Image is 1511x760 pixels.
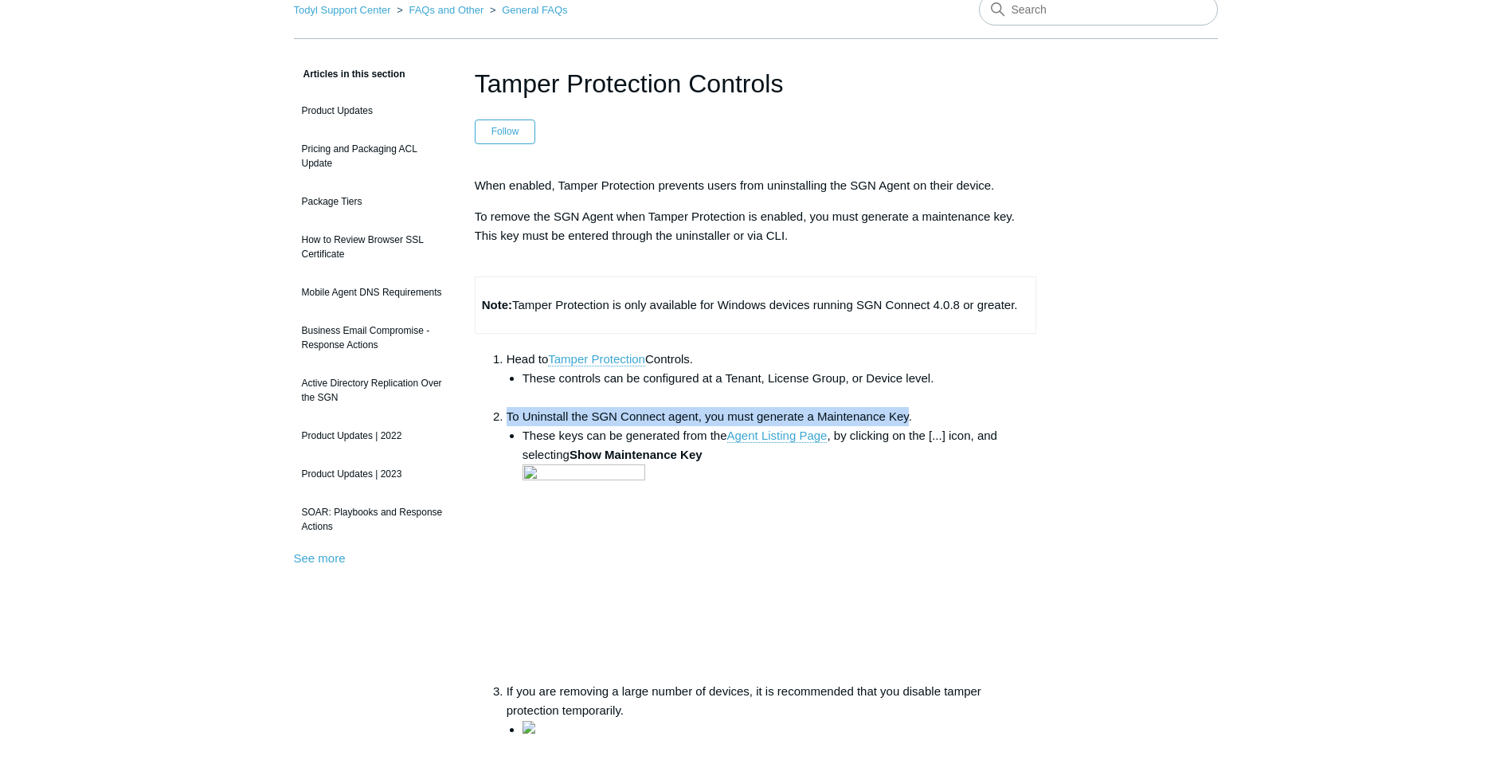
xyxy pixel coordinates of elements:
a: Tamper Protection [548,352,645,366]
a: Product Updates | 2022 [294,421,451,451]
a: See more [294,551,346,565]
a: How to Review Browser SSL Certificate [294,225,451,269]
button: Follow Article [475,119,536,143]
a: SOAR: Playbooks and Response Actions [294,497,451,542]
p: When enabled, Tamper Protection prevents users from uninstalling the SGN Agent on their device. [475,176,1037,195]
strong: Note: [482,298,512,311]
a: Product Updates [294,96,451,126]
p: To remove the SGN Agent when Tamper Protection is enabled, you must generate a maintenance key. T... [475,207,1037,264]
li: General FAQs [487,4,568,16]
li: These keys can be generated from the , by clicking on the [...] icon, and selecting [523,426,1037,682]
img: 21696298566163 [523,721,535,734]
a: Active Directory Replication Over the SGN [294,368,451,413]
a: Package Tiers [294,186,451,217]
p: Tamper Protection is only available for Windows devices running SGN Connect 4.0.8 or greater. [482,296,1030,315]
a: FAQs and Other [409,4,483,16]
li: If you are removing a large number of devices, it is recommended that you disable tamper protecti... [507,682,1037,739]
img: 21433954128531 [523,464,645,682]
a: Todyl Support Center [294,4,391,16]
a: Business Email Compromise - Response Actions [294,315,451,360]
a: Agent Listing Page [727,429,828,443]
a: Mobile Agent DNS Requirements [294,277,451,308]
span: Articles in this section [294,69,405,80]
a: General FAQs [502,4,567,16]
h1: Tamper Protection Controls [475,65,1037,103]
a: Product Updates | 2023 [294,459,451,489]
li: These controls can be configured at a Tenant, License Group, or Device level. [523,369,1037,407]
strong: Show Maintenance Key [570,448,703,461]
li: Head to Controls. [507,350,1037,407]
li: Todyl Support Center [294,4,394,16]
a: Pricing and Packaging ACL Update [294,134,451,178]
li: FAQs and Other [393,4,487,16]
li: To Uninstall the SGN Connect agent, you must generate a Maintenance Key. [507,407,1037,682]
